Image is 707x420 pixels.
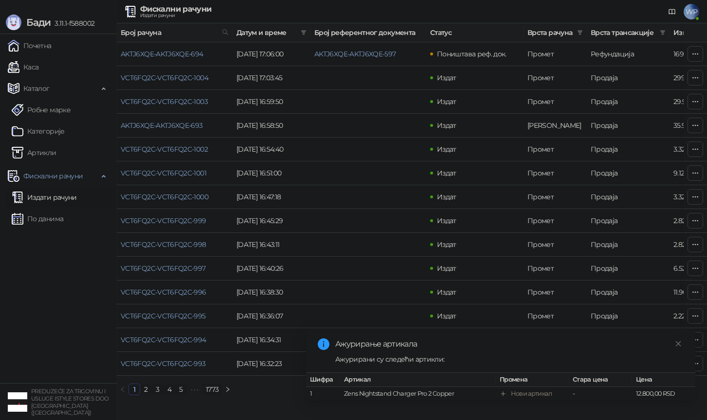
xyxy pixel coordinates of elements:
td: [DATE] 16:32:23 [233,352,310,376]
a: VCT6FQ2C-VCT6FQ2C-996 [121,288,206,297]
th: Шифра [306,373,340,387]
td: VCT6FQ2C-VCT6FQ2C-998 [117,233,233,257]
div: Ажурирање артикала [335,338,684,350]
a: AKTJ6XQE-AKTJ6XQE-694 [121,50,203,58]
button: right [222,384,234,395]
li: 3 [152,384,163,395]
td: Промет [524,328,587,352]
span: Број рачуна [121,27,218,38]
td: [DATE] 16:43:11 [233,233,310,257]
td: [DATE] 16:51:00 [233,161,310,185]
td: Продаја [587,114,670,138]
span: 3.11.1-f588002 [51,19,94,28]
a: 1773 [203,384,221,395]
td: [DATE] 16:38:30 [233,280,310,304]
span: WP [684,4,699,19]
td: Продаја [587,257,670,280]
span: Издат [437,121,456,130]
td: Промет [524,138,587,161]
li: Претходна страна [117,384,128,395]
a: AKTJ6XQE-AKTJ6XQE-693 [121,121,203,130]
div: Фискални рачуни [140,5,211,13]
a: VCT6FQ2C-VCT6FQ2C-1000 [121,192,208,201]
td: AKTJ6XQE-AKTJ6XQE-694 [117,42,233,66]
td: VCT6FQ2C-VCT6FQ2C-996 [117,280,233,304]
li: 4 [163,384,175,395]
span: filter [301,30,307,35]
td: [DATE] 16:34:31 [233,328,310,352]
th: Број референтног документа [310,23,426,42]
a: VCT6FQ2C-VCT6FQ2C-1003 [121,97,208,106]
th: Артикал [340,373,496,387]
a: VCT6FQ2C-VCT6FQ2C-995 [121,312,206,320]
span: Издат [437,264,456,273]
td: Рефундација [587,42,670,66]
a: VCT6FQ2C-VCT6FQ2C-998 [121,240,206,249]
a: 5 [176,384,186,395]
td: Продаја [587,90,670,114]
span: Издат [437,216,456,225]
td: Аванс [524,114,587,138]
td: Промет [524,233,587,257]
a: VCT6FQ2C-VCT6FQ2C-1004 [121,73,208,82]
span: Издат [437,288,456,297]
th: Врста трансакције [587,23,670,42]
span: Издат [437,73,456,82]
span: Издат [437,312,456,320]
a: 2 [141,384,151,395]
td: [DATE] 17:03:45 [233,66,310,90]
span: Издат [437,145,456,154]
td: Промет [524,42,587,66]
td: Промет [524,161,587,185]
td: Продаја [587,138,670,161]
th: Врста рачуна [524,23,587,42]
td: Продаја [587,304,670,328]
img: Logo [6,15,21,30]
td: Продаја [587,209,670,233]
span: Издат [437,240,456,249]
span: right [225,386,231,392]
td: - [569,387,632,401]
a: VCT6FQ2C-VCT6FQ2C-994 [121,335,206,344]
a: Категорије [12,122,65,141]
li: Следећих 5 Страна [187,384,202,395]
span: info-circle [318,338,329,350]
button: left [117,384,128,395]
span: left [120,386,126,392]
td: Продаја [587,328,670,352]
td: [DATE] 16:45:29 [233,209,310,233]
td: AKTJ6XQE-AKTJ6XQE-693 [117,114,233,138]
th: Број рачуна [117,23,233,42]
span: Издат [437,97,456,106]
span: Издат [437,169,456,177]
td: Продаја [587,233,670,257]
small: PREDUZEĆE ZA TRGOVINU I USLUGE ISTYLE STORES DOO [GEOGRAPHIC_DATA] ([GEOGRAPHIC_DATA]) [31,388,109,416]
li: 1 [128,384,140,395]
td: VCT6FQ2C-VCT6FQ2C-1004 [117,66,233,90]
td: Промет [524,257,587,280]
span: filter [577,30,583,35]
a: Каса [8,57,38,77]
td: Продаја [587,185,670,209]
td: [DATE] 17:06:00 [233,42,310,66]
a: ArtikliАртикли [12,143,56,162]
td: VCT6FQ2C-VCT6FQ2C-999 [117,209,233,233]
span: Издат [437,192,456,201]
td: Промет [524,90,587,114]
td: Промет [524,185,587,209]
li: 2 [140,384,152,395]
td: VCT6FQ2C-VCT6FQ2C-994 [117,328,233,352]
span: Бади [26,17,51,28]
div: Издати рачуни [140,13,211,18]
a: 1 [129,384,140,395]
td: Продаја [587,66,670,90]
a: VCT6FQ2C-VCT6FQ2C-1002 [121,145,208,154]
a: 3 [152,384,163,395]
td: [DATE] 16:59:50 [233,90,310,114]
th: Цена [632,373,695,387]
td: Промет [524,66,587,90]
td: Продаја [587,280,670,304]
a: VCT6FQ2C-VCT6FQ2C-1001 [121,169,206,177]
a: По данима [12,209,63,228]
img: 64x64-companyLogo-77b92cf4-9946-4f36-9751-bf7bb5fd2c7d.png [8,392,27,412]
